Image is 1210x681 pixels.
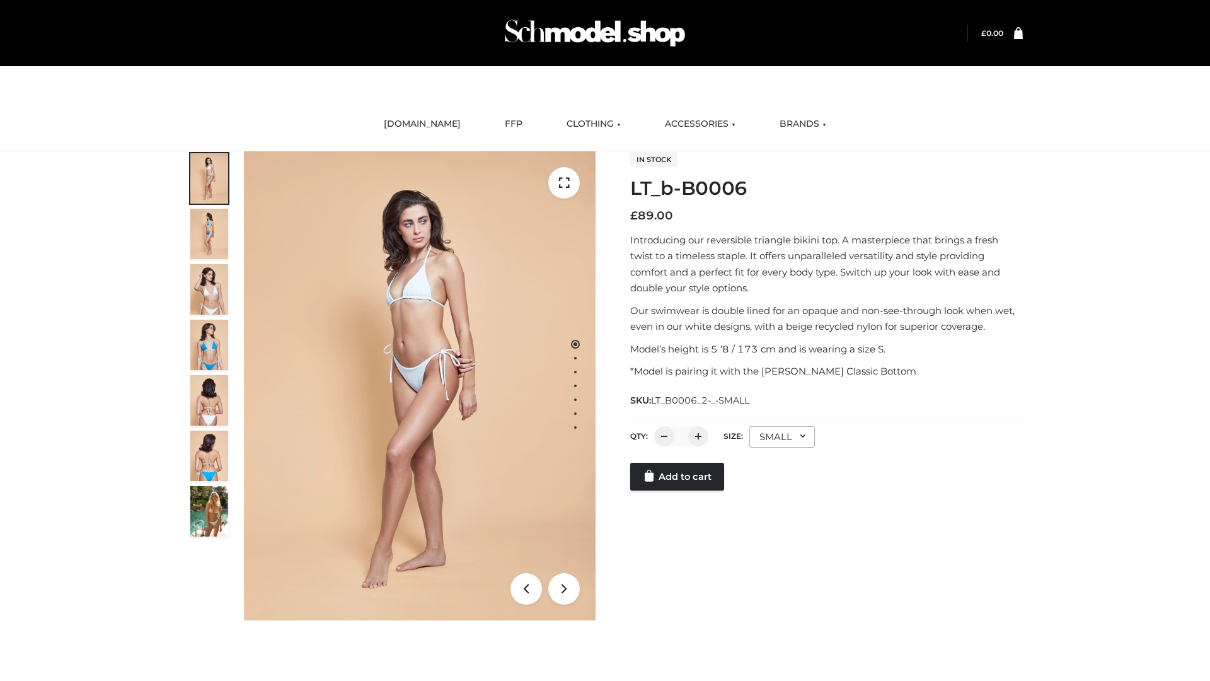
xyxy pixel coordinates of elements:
a: BRANDS [770,110,836,138]
img: ArielClassicBikiniTop_CloudNine_AzureSky_OW114ECO_3-scaled.jpg [190,264,228,315]
span: £ [630,209,638,223]
p: Our swimwear is double lined for an opaque and non-see-through look when wet, even in our white d... [630,303,1023,335]
h1: LT_b-B0006 [630,177,1023,200]
a: CLOTHING [557,110,630,138]
img: ArielClassicBikiniTop_CloudNine_AzureSky_OW114ECO_1 [244,151,596,620]
span: SKU: [630,393,751,408]
img: Arieltop_CloudNine_AzureSky2.jpg [190,486,228,537]
a: Add to cart [630,463,724,491]
bdi: 89.00 [630,209,673,223]
a: £0.00 [981,28,1003,38]
img: ArielClassicBikiniTop_CloudNine_AzureSky_OW114ECO_7-scaled.jpg [190,375,228,426]
img: ArielClassicBikiniTop_CloudNine_AzureSky_OW114ECO_2-scaled.jpg [190,209,228,259]
span: £ [981,28,986,38]
p: Introducing our reversible triangle bikini top. A masterpiece that brings a fresh twist to a time... [630,232,1023,296]
img: ArielClassicBikiniTop_CloudNine_AzureSky_OW114ECO_8-scaled.jpg [190,431,228,481]
a: FFP [495,110,532,138]
a: [DOMAIN_NAME] [374,110,470,138]
p: Model’s height is 5 ‘8 / 173 cm and is wearing a size S. [630,341,1023,358]
div: SMALL [749,426,815,448]
span: LT_B0006_2-_-SMALL [651,395,749,406]
img: ArielClassicBikiniTop_CloudNine_AzureSky_OW114ECO_1-scaled.jpg [190,153,228,204]
p: *Model is pairing it with the [PERSON_NAME] Classic Bottom [630,363,1023,380]
bdi: 0.00 [981,28,1003,38]
label: Size: [723,431,743,441]
img: ArielClassicBikiniTop_CloudNine_AzureSky_OW114ECO_4-scaled.jpg [190,320,228,370]
label: QTY: [630,431,648,441]
img: Schmodel Admin 964 [500,8,689,58]
a: ACCESSORIES [655,110,745,138]
span: In stock [630,152,677,167]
